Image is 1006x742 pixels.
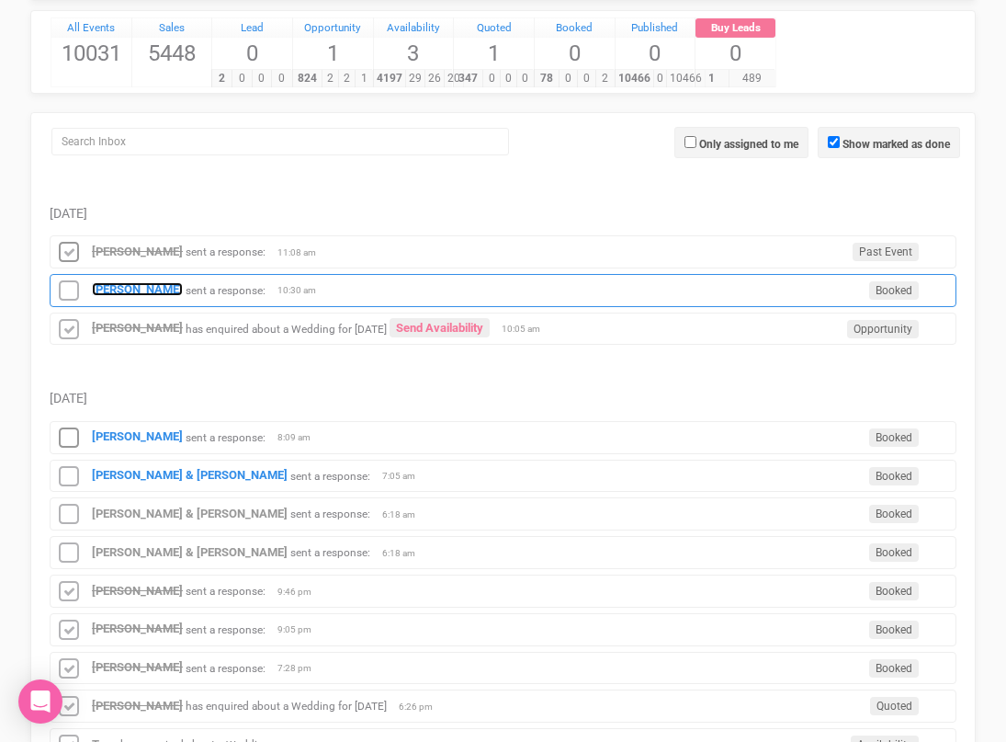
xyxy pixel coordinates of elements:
[92,282,183,296] a: [PERSON_NAME]
[186,322,387,335] small: has enquired about a Wedding for [DATE]
[373,70,406,87] span: 4197
[271,70,292,87] span: 0
[382,508,428,521] span: 6:18 am
[454,18,534,39] a: Quoted
[186,585,266,598] small: sent a response:
[869,582,919,600] span: Booked
[869,621,919,639] span: Booked
[382,470,428,483] span: 7:05 am
[292,70,322,87] span: 824
[695,70,729,87] span: 1
[50,207,956,221] h5: [DATE]
[51,18,131,39] a: All Events
[293,18,373,39] div: Opportunity
[51,128,509,155] input: Search Inbox
[92,699,183,713] a: [PERSON_NAME]
[390,318,490,337] a: Send Availability
[211,70,232,87] span: 2
[212,38,292,69] span: 0
[454,38,534,69] span: 1
[869,467,919,485] span: Booked
[847,320,919,338] span: Opportunity
[92,622,183,635] a: [PERSON_NAME]
[842,136,950,153] label: Show marked as done
[453,70,483,87] span: 347
[290,546,370,559] small: sent a response:
[277,662,323,675] span: 7:28 pm
[18,679,62,724] div: Open Intercom Messenger
[535,38,615,69] span: 0
[853,243,919,261] span: Past Event
[559,70,578,87] span: 0
[277,246,323,259] span: 11:08 am
[186,245,266,258] small: sent a response:
[92,507,288,520] a: [PERSON_NAME] & [PERSON_NAME]
[186,661,266,674] small: sent a response:
[92,321,183,335] a: [PERSON_NAME]
[355,70,372,87] span: 1
[869,659,919,678] span: Booked
[186,430,266,443] small: sent a response:
[653,70,667,87] span: 0
[92,468,288,482] a: [PERSON_NAME] & [PERSON_NAME]
[92,584,183,598] a: [PERSON_NAME]
[595,70,615,87] span: 2
[869,505,919,523] span: Booked
[186,283,266,296] small: sent a response:
[615,70,654,87] span: 10466
[132,38,212,69] span: 5448
[869,543,919,562] span: Booked
[51,38,131,69] span: 10031
[277,431,323,444] span: 8:09 am
[500,70,517,87] span: 0
[729,70,775,87] span: 489
[666,70,706,87] span: 10466
[424,70,445,87] span: 26
[290,469,370,482] small: sent a response:
[92,245,183,258] a: [PERSON_NAME]
[322,70,339,87] span: 2
[399,701,445,713] span: 6:26 pm
[290,508,370,520] small: sent a response:
[232,70,253,87] span: 0
[277,586,323,599] span: 9:46 pm
[577,70,596,87] span: 0
[870,697,919,715] span: Quoted
[482,70,500,87] span: 0
[186,700,387,713] small: has enquired about a Wedding for [DATE]
[382,547,428,560] span: 6:18 am
[132,18,212,39] a: Sales
[502,323,548,336] span: 10:05 am
[869,428,919,447] span: Booked
[444,70,464,87] span: 20
[338,70,356,87] span: 2
[869,281,919,300] span: Booked
[405,70,425,87] span: 29
[252,70,273,87] span: 0
[535,18,615,39] a: Booked
[92,660,183,674] a: [PERSON_NAME]
[374,38,454,69] span: 3
[92,545,288,559] a: [PERSON_NAME] & [PERSON_NAME]
[212,18,292,39] a: Lead
[616,18,695,39] a: Published
[374,18,454,39] a: Availability
[695,18,775,39] a: Buy Leads
[92,429,183,443] a: [PERSON_NAME]
[186,622,266,635] small: sent a response:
